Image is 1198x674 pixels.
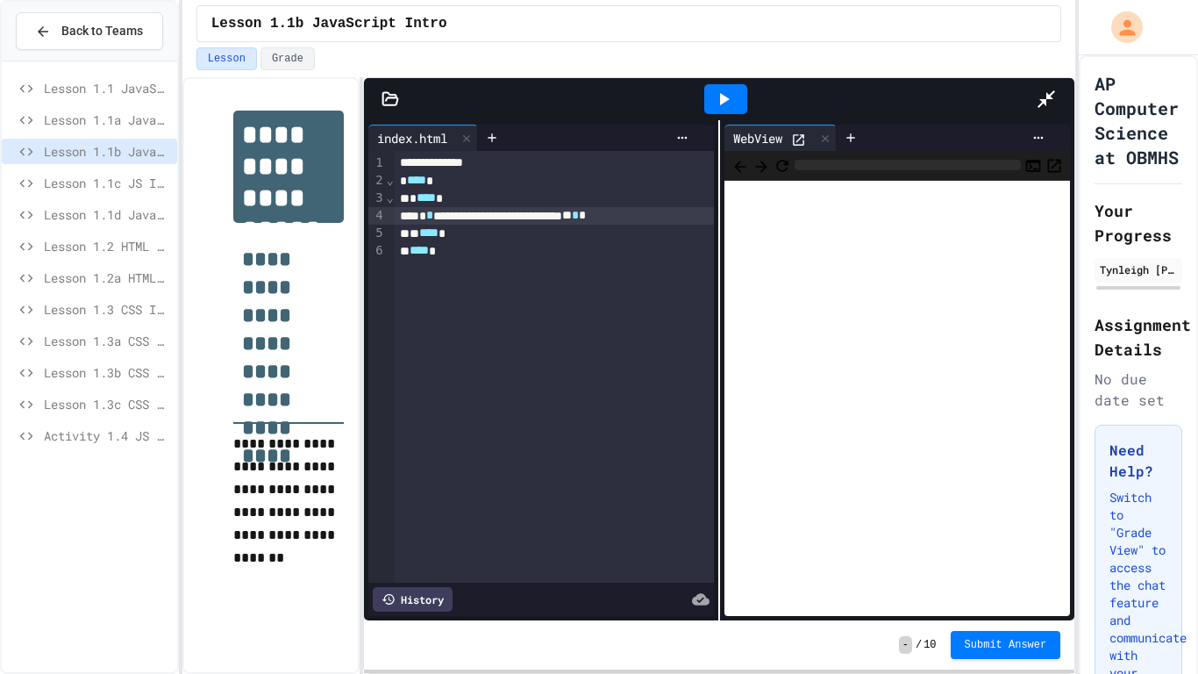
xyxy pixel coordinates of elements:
[368,125,478,151] div: index.html
[1093,7,1147,47] div: My Account
[386,190,395,204] span: Fold line
[951,631,1061,659] button: Submit Answer
[965,638,1047,652] span: Submit Answer
[1095,369,1182,411] div: No due date set
[368,225,386,242] div: 5
[61,22,143,40] span: Back to Teams
[368,190,386,207] div: 3
[16,12,163,50] button: Back to Teams
[44,332,170,350] span: Lesson 1.3a CSS Selectors
[44,395,170,413] span: Lesson 1.3c CSS Margins & Padding
[44,142,170,161] span: Lesson 1.1b JavaScript Intro
[260,47,315,70] button: Grade
[752,154,770,176] span: Forward
[774,154,791,176] button: Refresh
[1095,312,1182,362] h2: Assignment Details
[368,207,386,225] div: 4
[44,174,170,192] span: Lesson 1.1c JS Intro
[44,427,170,445] span: Activity 1.4 JS Animation Intro
[1045,154,1063,176] button: Open in new tab
[196,47,257,70] button: Lesson
[368,242,386,260] div: 6
[44,300,170,319] span: Lesson 1.3 CSS Introduction
[724,181,1070,616] iframe: Web Preview
[731,154,749,176] span: Back
[1109,440,1167,482] h3: Need Help?
[1024,154,1042,176] button: Console
[44,269,170,287] span: Lesson 1.2a HTML Continued
[211,13,447,34] span: Lesson 1.1b JavaScript Intro
[44,205,170,224] span: Lesson 1.1d JavaScript
[1095,71,1182,169] h1: AP Computer Science at OBMHS
[386,173,395,187] span: Fold line
[1095,198,1182,247] h2: Your Progress
[1100,262,1177,277] div: Tynleigh [PERSON_NAME]
[916,638,922,652] span: /
[724,125,837,151] div: WebView
[44,237,170,255] span: Lesson 1.2 HTML Basics
[368,129,456,147] div: index.html
[368,154,386,172] div: 1
[44,363,170,382] span: Lesson 1.3b CSS Backgrounds
[899,636,912,654] span: -
[368,172,386,190] div: 2
[373,587,453,612] div: History
[44,111,170,129] span: Lesson 1.1a JavaScript Intro
[923,638,936,652] span: 10
[44,79,170,97] span: Lesson 1.1 JavaScript Intro
[724,129,791,147] div: WebView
